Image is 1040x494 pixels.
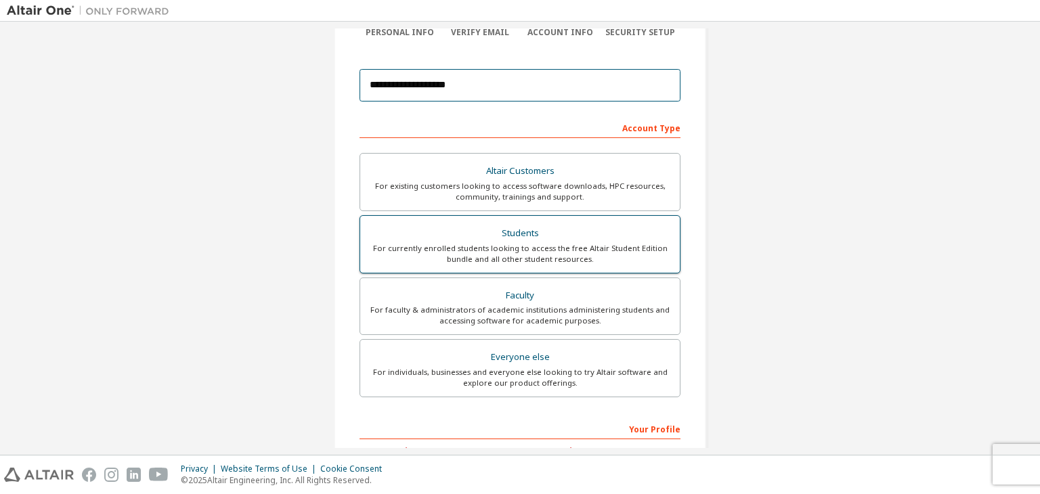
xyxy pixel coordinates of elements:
img: facebook.svg [82,468,96,482]
div: Cookie Consent [320,464,390,474]
div: For currently enrolled students looking to access the free Altair Student Edition bundle and all ... [368,243,672,265]
label: Last Name [524,446,680,457]
p: © 2025 Altair Engineering, Inc. All Rights Reserved. [181,474,390,486]
label: First Name [360,446,516,457]
div: Your Profile [360,418,680,439]
img: altair_logo.svg [4,468,74,482]
div: Website Terms of Use [221,464,320,474]
img: linkedin.svg [127,468,141,482]
div: Account Type [360,116,680,138]
div: Faculty [368,286,672,305]
div: For individuals, businesses and everyone else looking to try Altair software and explore our prod... [368,367,672,388]
img: youtube.svg [149,468,169,482]
div: Verify Email [440,27,521,38]
div: Account Info [520,27,601,38]
div: Security Setup [601,27,681,38]
div: Altair Customers [368,162,672,181]
div: For existing customers looking to access software downloads, HPC resources, community, trainings ... [368,181,672,202]
img: Altair One [7,4,176,18]
div: Privacy [181,464,221,474]
div: For faculty & administrators of academic institutions administering students and accessing softwa... [368,305,672,326]
div: Personal Info [360,27,440,38]
div: Everyone else [368,348,672,367]
div: Students [368,224,672,243]
img: instagram.svg [104,468,118,482]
